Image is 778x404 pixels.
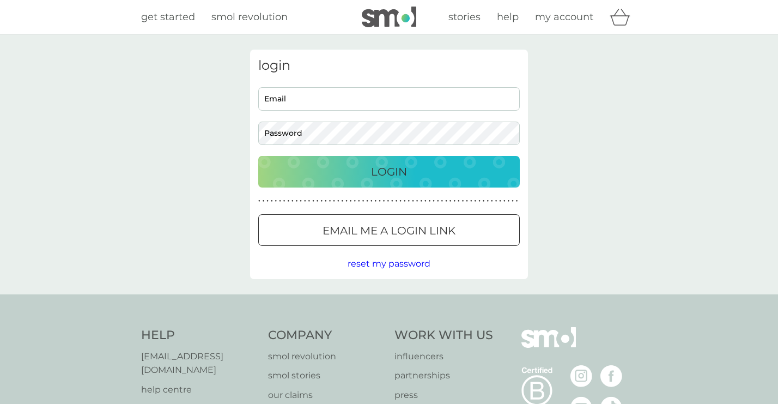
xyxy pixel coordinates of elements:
[354,198,356,204] p: ●
[268,349,384,364] a: smol revolution
[521,327,576,364] img: smol
[345,198,348,204] p: ●
[329,198,331,204] p: ●
[371,163,407,180] p: Login
[470,198,472,204] p: ●
[211,11,288,23] span: smol revolution
[141,9,195,25] a: get started
[495,198,497,204] p: ●
[320,198,323,204] p: ●
[448,9,481,25] a: stories
[263,198,265,204] p: ●
[362,7,416,27] img: smol
[508,198,510,204] p: ●
[420,198,422,204] p: ●
[408,198,410,204] p: ●
[516,198,518,204] p: ●
[258,214,520,246] button: Email me a login link
[394,349,493,364] a: influencers
[497,11,519,23] span: help
[412,198,414,204] p: ●
[141,383,257,397] a: help centre
[437,198,439,204] p: ●
[362,198,364,204] p: ●
[453,198,455,204] p: ●
[323,222,455,239] p: Email me a login link
[610,6,637,28] div: basket
[348,258,430,269] span: reset my password
[475,198,477,204] p: ●
[268,369,384,383] p: smol stories
[394,388,493,402] a: press
[424,198,427,204] p: ●
[141,327,257,344] h4: Help
[570,365,592,387] img: visit the smol Instagram page
[483,198,485,204] p: ●
[375,198,377,204] p: ●
[433,198,435,204] p: ●
[370,198,373,204] p: ●
[366,198,368,204] p: ●
[387,198,389,204] p: ●
[141,349,257,377] a: [EMAIL_ADDRESS][DOMAIN_NAME]
[317,198,319,204] p: ●
[258,198,260,204] p: ●
[342,198,344,204] p: ●
[333,198,335,204] p: ●
[441,198,443,204] p: ●
[399,198,402,204] p: ●
[275,198,277,204] p: ●
[379,198,381,204] p: ●
[350,198,352,204] p: ●
[304,198,306,204] p: ●
[291,198,294,204] p: ●
[258,58,520,74] h3: login
[404,198,406,204] p: ●
[416,198,418,204] p: ●
[535,9,593,25] a: my account
[497,9,519,25] a: help
[449,198,452,204] p: ●
[429,198,431,204] p: ●
[268,388,384,402] a: our claims
[391,198,393,204] p: ●
[448,11,481,23] span: stories
[141,11,195,23] span: get started
[271,198,273,204] p: ●
[283,198,285,204] p: ●
[268,327,384,344] h4: Company
[308,198,311,204] p: ●
[279,198,281,204] p: ●
[600,365,622,387] img: visit the smol Facebook page
[287,198,289,204] p: ●
[348,257,430,271] button: reset my password
[503,198,506,204] p: ●
[211,9,288,25] a: smol revolution
[487,198,489,204] p: ●
[535,11,593,23] span: my account
[337,198,339,204] p: ●
[396,198,398,204] p: ●
[394,369,493,383] a: partnerships
[512,198,514,204] p: ●
[394,327,493,344] h4: Work With Us
[499,198,501,204] p: ●
[300,198,302,204] p: ●
[258,156,520,188] button: Login
[383,198,385,204] p: ●
[312,198,314,204] p: ●
[478,198,481,204] p: ●
[462,198,464,204] p: ●
[458,198,460,204] p: ●
[466,198,468,204] p: ●
[445,198,447,204] p: ●
[491,198,493,204] p: ●
[325,198,327,204] p: ●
